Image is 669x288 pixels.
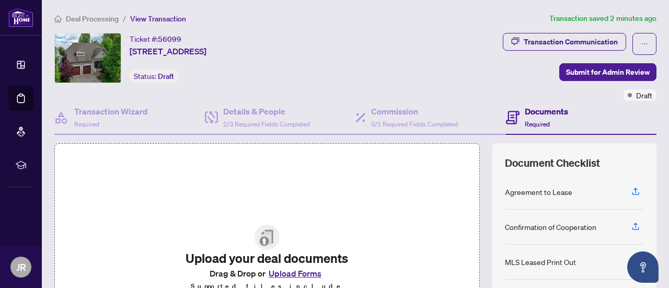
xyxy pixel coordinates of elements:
[158,72,174,81] span: Draft
[158,34,181,44] span: 56099
[524,33,618,50] div: Transaction Communication
[123,13,126,25] li: /
[130,14,186,24] span: View Transaction
[559,63,656,81] button: Submit for Admin Review
[505,221,596,233] div: Confirmation of Cooperation
[503,33,626,51] button: Transaction Communication
[549,13,656,25] article: Transaction saved 2 minutes ago
[525,105,568,118] h4: Documents
[130,69,178,83] div: Status:
[223,105,310,118] h4: Details & People
[505,256,576,268] div: MLS Leased Print Out
[66,14,119,24] span: Deal Processing
[210,267,325,280] span: Drag & Drop or
[255,225,280,250] img: File Upload
[8,8,33,27] img: logo
[54,15,62,22] span: home
[525,120,550,128] span: Required
[627,251,659,283] button: Open asap
[182,250,352,267] h2: Upload your deal documents
[74,105,148,118] h4: Transaction Wizard
[130,45,206,57] span: [STREET_ADDRESS]
[55,33,121,83] img: IMG-S12393112_1.jpg
[505,156,600,170] span: Document Checklist
[641,40,648,48] span: ellipsis
[130,33,181,45] div: Ticket #:
[223,120,310,128] span: 2/3 Required Fields Completed
[266,267,325,280] button: Upload Forms
[566,64,650,80] span: Submit for Admin Review
[371,120,458,128] span: 0/1 Required Fields Completed
[74,120,99,128] span: Required
[505,186,572,198] div: Agreement to Lease
[636,89,652,101] span: Draft
[371,105,458,118] h4: Commission
[16,260,26,274] span: JR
